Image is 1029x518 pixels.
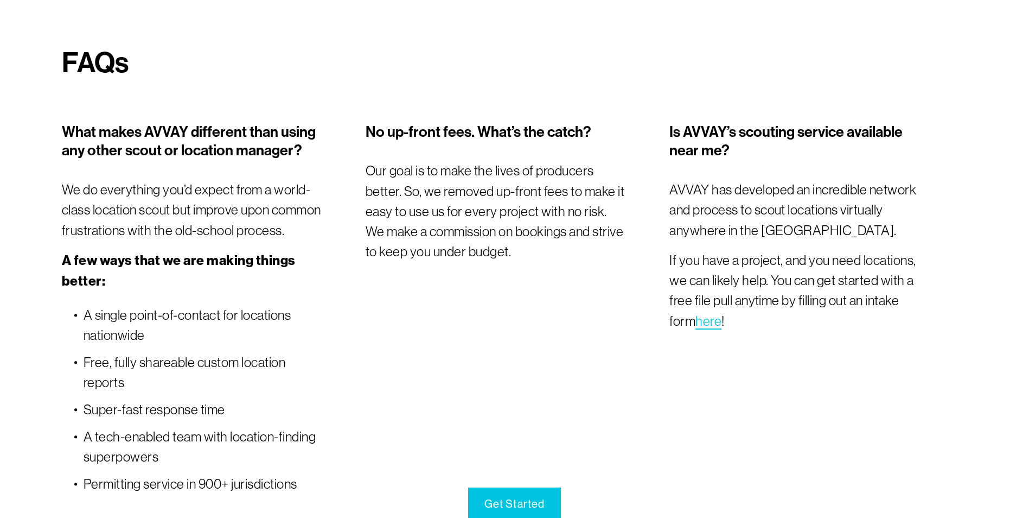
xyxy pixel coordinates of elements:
[84,427,322,468] p: A tech-enabled team with location-finding superpowers
[62,123,322,160] h4: What makes AVVAY different than using any other scout or location manager?
[62,252,298,289] strong: A few ways that we are making things better:
[669,180,929,241] p: AVVAY has developed an incredible network and process to scout locations virtually anywhere in th...
[84,400,322,420] p: Super-fast response time
[669,250,929,331] p: If you have a project, and you need locations, we can likely help. You can get started with a fre...
[84,305,322,346] p: A single point-of-contact for locations nationwide
[669,123,929,160] h4: Is AVVAY’s scouting service available near me?
[84,352,322,393] p: Free, fully shareable custom location reports
[62,180,322,241] p: We do everything you’d expect from a world-class location scout but improve upon common frustrati...
[84,474,322,494] p: Permitting service in 900+ jurisdictions
[366,123,625,142] h4: No up-front fees. What’s the catch?
[366,161,625,262] p: Our goal is to make the lives of producers better. So, we removed up-front fees to make it easy t...
[695,313,721,329] a: here
[62,46,967,81] h3: FAQs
